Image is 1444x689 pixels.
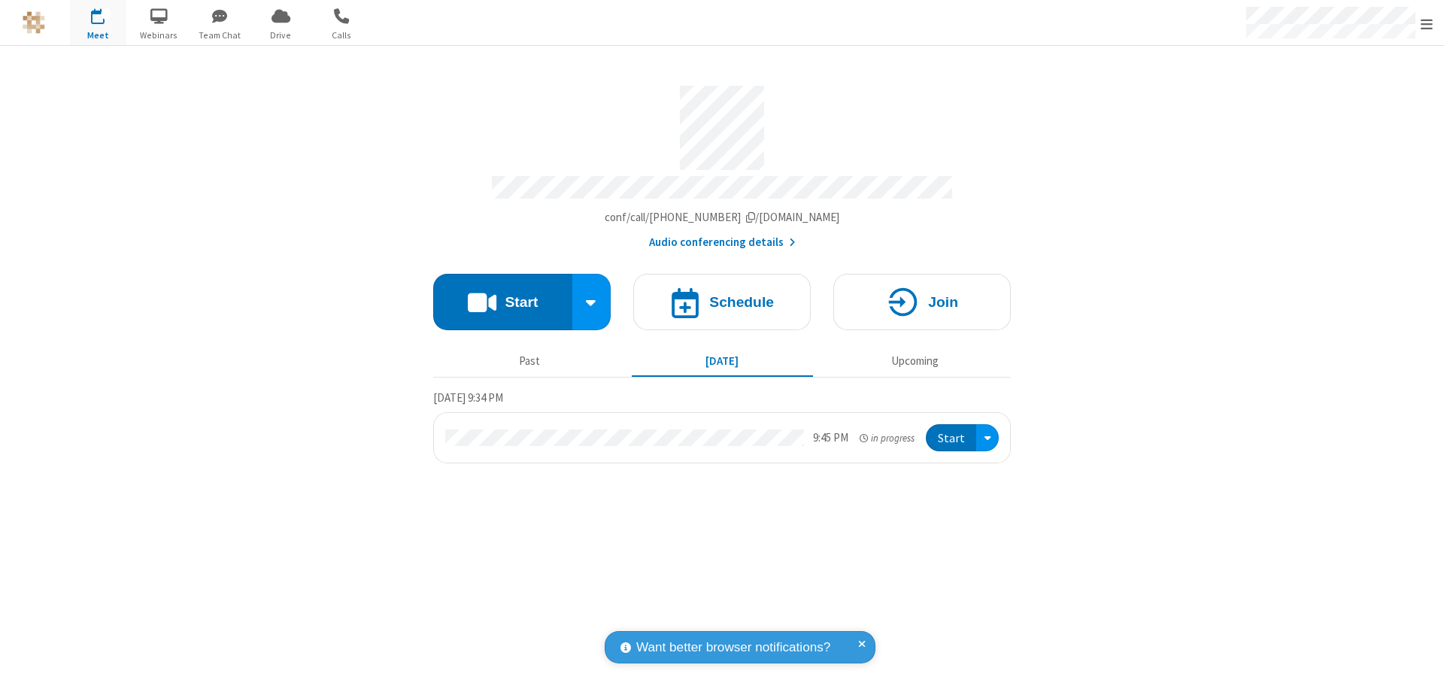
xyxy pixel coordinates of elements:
[633,274,811,330] button: Schedule
[824,347,1006,375] button: Upcoming
[632,347,813,375] button: [DATE]
[253,29,309,42] span: Drive
[572,274,611,330] div: Start conference options
[192,29,248,42] span: Team Chat
[605,209,840,226] button: Copy my meeting room linkCopy my meeting room link
[102,8,111,20] div: 1
[926,424,976,452] button: Start
[433,389,1011,464] section: Today's Meetings
[23,11,45,34] img: QA Selenium DO NOT DELETE OR CHANGE
[636,638,830,657] span: Want better browser notifications?
[976,424,999,452] div: Open menu
[433,274,572,330] button: Start
[605,210,840,224] span: Copy my meeting room link
[928,295,958,309] h4: Join
[813,429,848,447] div: 9:45 PM
[860,431,915,445] em: in progress
[833,274,1011,330] button: Join
[131,29,187,42] span: Webinars
[433,390,503,405] span: [DATE] 9:34 PM
[505,295,538,309] h4: Start
[649,234,796,251] button: Audio conferencing details
[70,29,126,42] span: Meet
[314,29,370,42] span: Calls
[433,74,1011,251] section: Account details
[709,295,774,309] h4: Schedule
[439,347,620,375] button: Past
